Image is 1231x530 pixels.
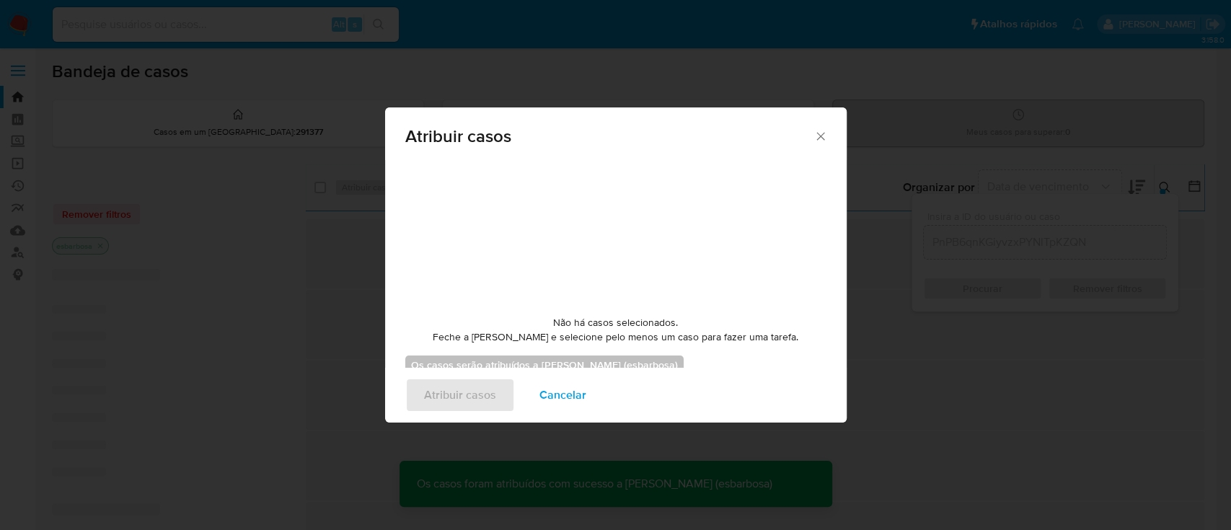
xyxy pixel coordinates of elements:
span: Cancelar [539,379,586,411]
span: Não há casos selecionados. [553,316,678,330]
button: Cancelar [521,378,605,412]
span: Atribuir casos [405,128,814,145]
b: Os casos serão atribuídos a [PERSON_NAME] (esbarbosa) [411,358,678,372]
div: assign-modal [385,107,847,423]
img: yH5BAEAAAAALAAAAAABAAEAAAIBRAA7 [508,160,724,304]
span: Feche a [PERSON_NAME] e selecione pelo menos um caso para fazer uma tarefa. [433,330,798,345]
button: Fechar a janela [813,129,826,142]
